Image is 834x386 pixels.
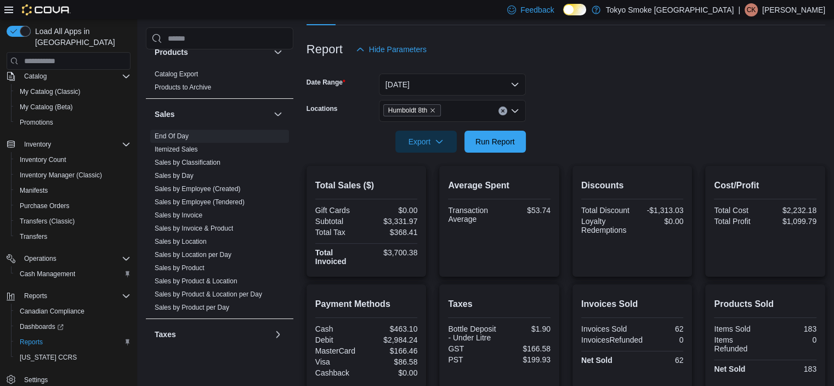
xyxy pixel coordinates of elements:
[647,335,683,344] div: 0
[15,116,131,129] span: Promotions
[20,155,66,164] span: Inventory Count
[155,304,229,311] a: Sales by Product per Day
[11,183,135,198] button: Manifests
[11,229,135,244] button: Transfers
[307,43,343,56] h3: Report
[369,44,427,55] span: Hide Parameters
[155,225,233,232] a: Sales by Invoice & Product
[146,130,293,318] div: Sales
[15,267,80,281] a: Cash Management
[155,109,175,120] h3: Sales
[15,215,79,228] a: Transfers (Classic)
[315,228,364,237] div: Total Tax
[15,199,131,212] span: Purchase Orders
[15,169,131,182] span: Inventory Manager (Classic)
[155,198,245,206] span: Sales by Employee (Tendered)
[155,158,220,167] span: Sales by Classification
[15,184,52,197] a: Manifests
[15,230,52,243] a: Transfers
[351,38,431,60] button: Hide Parameters
[315,368,364,377] div: Cashback
[31,26,131,48] span: Load All Apps in [GEOGRAPHIC_DATA]
[368,248,417,257] div: $3,700.38
[379,74,526,96] button: [DATE]
[15,100,77,114] a: My Catalog (Beta)
[768,365,816,373] div: 183
[15,305,89,318] a: Canadian Compliance
[2,69,135,84] button: Catalog
[738,3,740,16] p: |
[11,84,135,99] button: My Catalog (Classic)
[714,298,816,311] h2: Products Sold
[20,118,53,127] span: Promotions
[714,206,763,215] div: Total Cost
[155,172,194,180] a: Sales by Day
[155,83,211,91] a: Products to Archive
[768,206,816,215] div: $2,232.18
[15,100,131,114] span: My Catalog (Beta)
[315,217,364,226] div: Subtotal
[768,335,816,344] div: 0
[581,298,684,311] h2: Invoices Sold
[155,329,176,340] h3: Taxes
[15,335,47,349] a: Reports
[11,266,135,282] button: Cash Management
[24,292,47,300] span: Reports
[714,179,816,192] h2: Cost/Profit
[20,353,77,362] span: [US_STATE] CCRS
[315,248,347,266] strong: Total Invoiced
[155,159,220,166] a: Sales by Classification
[448,325,497,342] div: Bottle Deposit - Under Litre
[155,224,233,233] span: Sales by Invoice & Product
[15,305,131,318] span: Canadian Compliance
[581,335,643,344] div: InvoicesRefunded
[315,346,364,355] div: MasterCard
[634,356,683,365] div: 62
[155,238,207,245] a: Sales by Location
[15,351,131,364] span: Washington CCRS
[155,47,188,58] h3: Products
[383,104,441,116] span: Humboldt 8th
[271,108,285,121] button: Sales
[15,215,131,228] span: Transfers (Classic)
[475,136,515,147] span: Run Report
[15,320,131,333] span: Dashboards
[20,338,43,346] span: Reports
[22,4,71,15] img: Cova
[307,78,345,87] label: Date Range
[368,335,417,344] div: $2,984.24
[155,211,202,219] a: Sales by Invoice
[563,4,586,15] input: Dark Mode
[155,47,269,58] button: Products
[368,325,417,333] div: $463.10
[24,72,47,81] span: Catalog
[271,46,285,59] button: Products
[271,328,285,341] button: Taxes
[15,230,131,243] span: Transfers
[714,365,745,373] strong: Net Sold
[11,198,135,214] button: Purchase Orders
[15,85,85,98] a: My Catalog (Classic)
[581,206,630,215] div: Total Discount
[307,104,338,113] label: Locations
[634,206,683,215] div: -$1,313.03
[464,131,526,153] button: Run Report
[563,15,564,16] span: Dark Mode
[15,169,106,182] a: Inventory Manager (Classic)
[155,184,241,193] span: Sales by Employee (Created)
[315,179,418,192] h2: Total Sales ($)
[20,202,70,210] span: Purchase Orders
[155,132,189,140] a: End Of Day
[155,237,207,246] span: Sales by Location
[155,70,198,78] a: Catalog Export
[768,217,816,226] div: $1,099.79
[155,250,231,259] span: Sales by Location per Day
[368,368,417,377] div: $0.00
[520,4,554,15] span: Feedback
[11,319,135,334] a: Dashboards
[155,146,198,153] a: Itemized Sales
[24,376,48,384] span: Settings
[15,267,131,281] span: Cash Management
